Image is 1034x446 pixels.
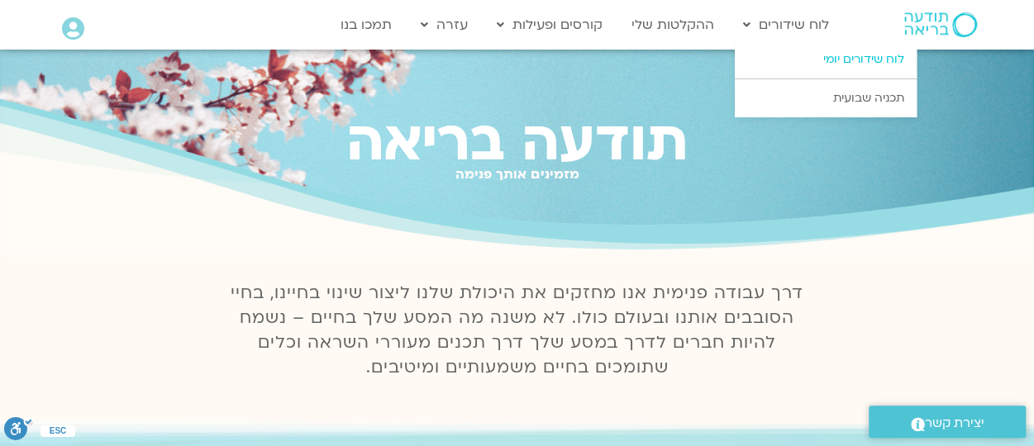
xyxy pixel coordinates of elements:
a: קורסים ופעילות [488,9,611,40]
a: תכניה שבועית [735,79,917,117]
a: תמכו בנו [332,9,400,40]
a: יצירת קשר [869,406,1026,438]
a: לוח שידורים [735,9,837,40]
a: ההקלטות שלי [623,9,722,40]
span: יצירת קשר [925,412,984,434]
a: לוח שידורים יומי [735,40,917,78]
a: עזרה [412,9,476,40]
p: דרך עבודה פנימית אנו מחזקים את היכולת שלנו ליצור שינוי בחיינו, בחיי הסובבים אותנו ובעולם כולו. לא... [222,281,813,380]
img: תודעה בריאה [904,12,977,37]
